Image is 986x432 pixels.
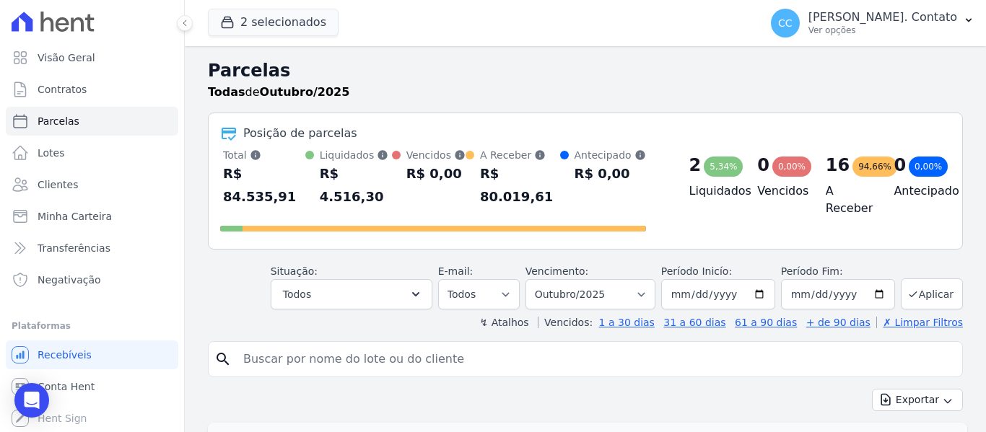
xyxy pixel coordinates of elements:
button: Todos [271,279,432,309]
input: Buscar por nome do lote ou do cliente [235,345,956,374]
span: Parcelas [38,114,79,128]
div: Antecipado [575,148,646,162]
button: Aplicar [901,278,963,309]
a: Lotes [6,138,178,167]
label: Período Inicío: [661,265,732,277]
a: Transferências [6,234,178,263]
a: Conta Hent [6,372,178,401]
div: Posição de parcelas [243,125,357,142]
h4: Antecipado [894,182,939,200]
label: E-mail: [438,265,474,277]
div: R$ 80.019,61 [480,162,560,208]
button: CC [PERSON_NAME]. Contato Ver opções [759,3,986,43]
h2: Parcelas [208,58,963,84]
p: [PERSON_NAME]. Contato [808,10,957,25]
div: 0,00% [772,157,811,177]
span: Conta Hent [38,379,95,394]
div: 5,34% [704,157,743,177]
div: A Receber [480,148,560,162]
span: Contratos [38,82,87,97]
div: 16 [826,154,850,177]
a: 1 a 30 dias [599,317,655,328]
div: R$ 0,00 [575,162,646,185]
div: Total [223,148,305,162]
label: Vencidos: [538,317,593,328]
p: Ver opções [808,25,957,36]
div: Vencidos [406,148,466,162]
div: 0 [757,154,769,177]
strong: Outubro/2025 [260,85,350,99]
div: R$ 4.516,30 [320,162,392,208]
div: Liquidados [320,148,392,162]
a: Recebíveis [6,340,178,369]
h4: A Receber [826,182,871,217]
span: CC [778,18,793,28]
div: 0 [894,154,906,177]
span: Negativação [38,273,101,287]
a: Contratos [6,75,178,104]
i: search [214,351,232,368]
a: Minha Carteira [6,202,178,231]
p: de [208,84,349,101]
div: R$ 0,00 [406,162,466,185]
label: ↯ Atalhos [479,317,528,328]
a: + de 90 dias [806,317,871,328]
label: Situação: [271,265,318,277]
a: ✗ Limpar Filtros [876,317,963,328]
span: Transferências [38,241,110,255]
a: Clientes [6,170,178,199]
label: Vencimento: [525,265,588,277]
div: 2 [689,154,702,177]
button: 2 selecionados [208,9,339,36]
span: Clientes [38,177,78,192]
div: 94,66% [852,157,897,177]
a: Parcelas [6,107,178,136]
button: Exportar [872,389,963,411]
span: Visão Geral [38,50,95,65]
a: Negativação [6,265,178,294]
a: Visão Geral [6,43,178,72]
span: Todos [283,286,311,303]
label: Período Fim: [781,264,895,279]
h4: Vencidos [757,182,803,200]
div: R$ 84.535,91 [223,162,305,208]
h4: Liquidados [689,182,735,200]
div: Open Intercom Messenger [14,383,49,418]
strong: Todas [208,85,245,99]
span: Lotes [38,146,65,160]
div: 0,00% [909,157,948,177]
div: Plataformas [12,317,173,335]
a: 31 a 60 dias [663,317,725,328]
a: 61 a 90 dias [735,317,797,328]
span: Minha Carteira [38,209,112,224]
span: Recebíveis [38,348,92,362]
